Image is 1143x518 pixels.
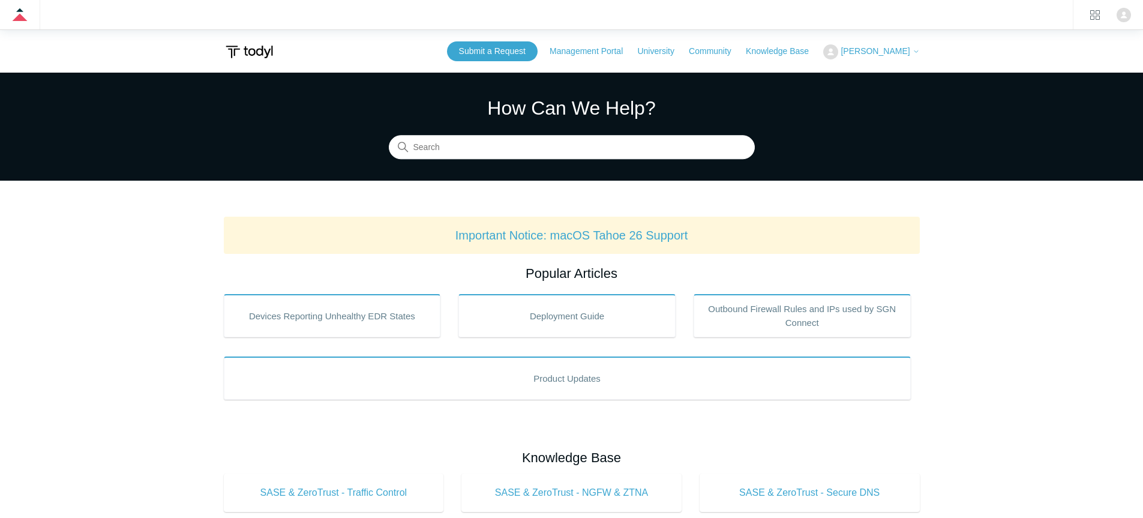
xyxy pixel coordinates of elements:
img: Todyl Support Center Help Center home page [224,41,275,63]
a: Product Updates [224,357,911,400]
input: Search [389,136,755,160]
img: user avatar [1117,8,1131,22]
span: SASE & ZeroTrust - NGFW & ZTNA [479,486,664,500]
a: Management Portal [550,45,635,58]
a: Community [689,45,743,58]
a: SASE & ZeroTrust - Traffic Control [224,474,444,512]
h1: How Can We Help? [389,94,755,122]
a: Submit a Request [447,41,538,61]
a: Important Notice: macOS Tahoe 26 Support [455,229,688,242]
a: University [637,45,686,58]
h2: Knowledge Base [224,448,920,468]
span: SASE & ZeroTrust - Traffic Control [242,486,426,500]
span: SASE & ZeroTrust - Secure DNS [718,486,902,500]
a: SASE & ZeroTrust - NGFW & ZTNA [461,474,682,512]
span: [PERSON_NAME] [841,46,910,56]
a: SASE & ZeroTrust - Secure DNS [700,474,920,512]
h2: Popular Articles [224,264,920,283]
zd-hc-trigger: Click your profile icon to open the profile menu [1117,8,1131,22]
a: Outbound Firewall Rules and IPs used by SGN Connect [694,294,911,337]
a: Devices Reporting Unhealthy EDR States [224,294,441,337]
button: [PERSON_NAME] [823,44,919,59]
a: Deployment Guide [458,294,676,337]
a: Knowledge Base [746,45,821,58]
